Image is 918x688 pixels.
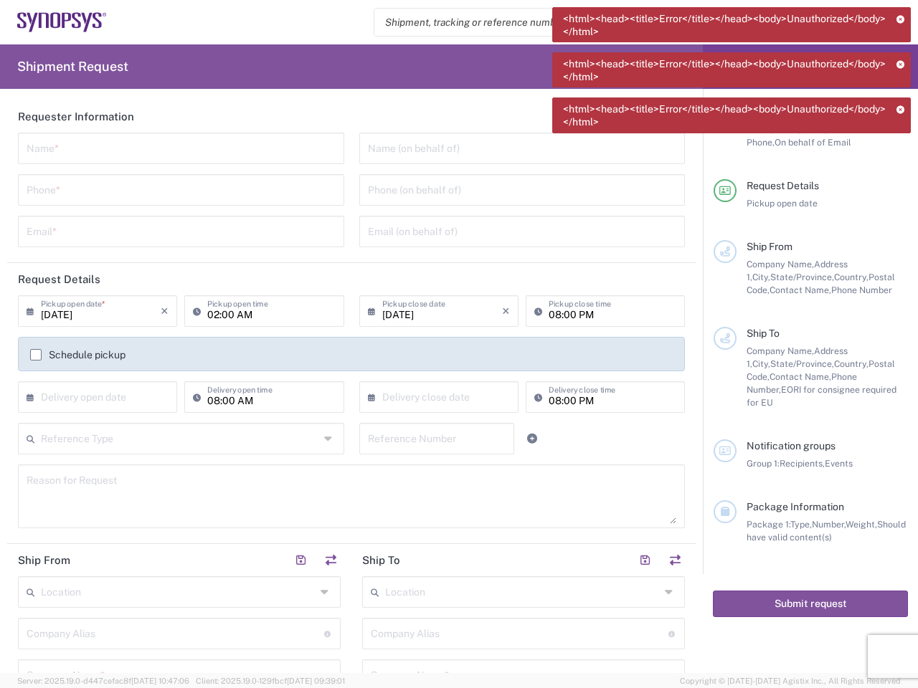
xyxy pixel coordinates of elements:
span: <html><head><title>Error</title></head><body>Unauthorized</body></html> [563,12,886,38]
span: Pickup open date [747,198,818,209]
span: [DATE] 09:39:01 [287,677,345,685]
span: Client: 2025.19.0-129fbcf [196,677,345,685]
span: Ship To [747,328,780,339]
input: Shipment, tracking or reference number [374,9,746,36]
h2: Requester Information [18,110,134,124]
span: Request Details [747,180,819,191]
span: EORI for consignee required for EU [747,384,896,408]
i: × [502,300,510,322]
span: State/Province, [770,272,834,282]
span: Package Information [747,501,844,512]
span: [DATE] 10:47:06 [131,677,189,685]
a: Add Reference [522,429,542,449]
span: Package 1: [747,519,790,530]
span: <html><head><title>Error</title></head><body>Unauthorized</body></html> [563,57,886,83]
span: Events [825,458,853,469]
span: Weight, [846,519,877,530]
i: × [161,300,169,322]
span: Country, [834,272,869,282]
h2: Ship To [362,553,400,568]
span: Ship From [747,241,792,252]
span: Type, [790,519,812,530]
button: Submit request [713,591,908,617]
h2: Request Details [18,272,100,287]
span: Notification groups [747,440,836,451]
span: Number, [812,519,846,530]
span: Phone Number [831,285,892,295]
span: Copyright © [DATE]-[DATE] Agistix Inc., All Rights Reserved [680,674,901,687]
span: <html><head><title>Error</title></head><body>Unauthorized</body></html> [563,102,886,128]
span: City, [752,358,770,369]
span: Country, [834,358,869,369]
span: Recipients, [780,458,825,469]
span: State/Province, [770,358,834,369]
span: Company Name, [747,259,814,269]
h2: Shipment Request [17,58,128,75]
span: Contact Name, [770,371,831,382]
label: Schedule pickup [30,349,126,360]
span: Company Name, [747,345,814,356]
span: Group 1: [747,458,780,469]
h2: Ship From [18,553,70,568]
span: City, [752,272,770,282]
span: Server: 2025.19.0-d447cefac8f [17,677,189,685]
span: Contact Name, [770,285,831,295]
